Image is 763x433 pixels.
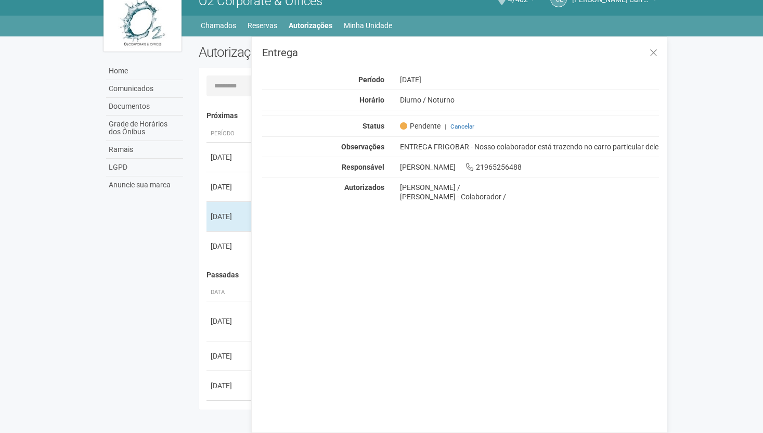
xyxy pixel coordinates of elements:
a: Minha Unidade [344,18,392,33]
h2: Autorizações [199,44,421,60]
div: [DATE] [211,316,249,326]
th: Período [206,125,253,143]
a: Grade de Horários dos Ônibus [106,116,183,141]
strong: Status [363,122,384,130]
strong: Período [358,75,384,84]
a: Chamados [201,18,236,33]
div: [DATE] [392,75,667,84]
div: Diurno / Noturno [392,95,667,105]
a: Documentos [106,98,183,116]
div: [PERSON_NAME] / [400,183,659,192]
th: Data [206,284,253,301]
a: Home [106,62,183,80]
div: [PERSON_NAME] - Colaborador / [400,192,659,201]
span: | [445,123,446,130]
h3: Entrega [262,47,659,58]
span: Pendente [400,121,441,131]
a: Autorizações [289,18,332,33]
a: Comunicados [106,80,183,98]
a: Ramais [106,141,183,159]
div: [DATE] [211,351,249,361]
div: [DATE] [211,152,249,162]
a: LGPD [106,159,183,176]
div: [DATE] [211,380,249,391]
div: [DATE] [211,241,249,251]
div: [DATE] [211,211,249,222]
strong: Horário [359,96,384,104]
strong: Responsável [342,163,384,171]
div: ENTREGA FRIGOBAR - Nosso colaborador está trazendo no carro particular dele [392,142,667,151]
a: Anuncie sua marca [106,176,183,194]
h4: Passadas [206,271,652,279]
strong: Autorizados [344,183,384,192]
div: [DATE] [211,182,249,192]
strong: Observações [341,143,384,151]
div: [PERSON_NAME] 21965256488 [392,162,667,172]
h4: Próximas [206,112,652,120]
a: Reservas [248,18,277,33]
a: Cancelar [450,123,474,130]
